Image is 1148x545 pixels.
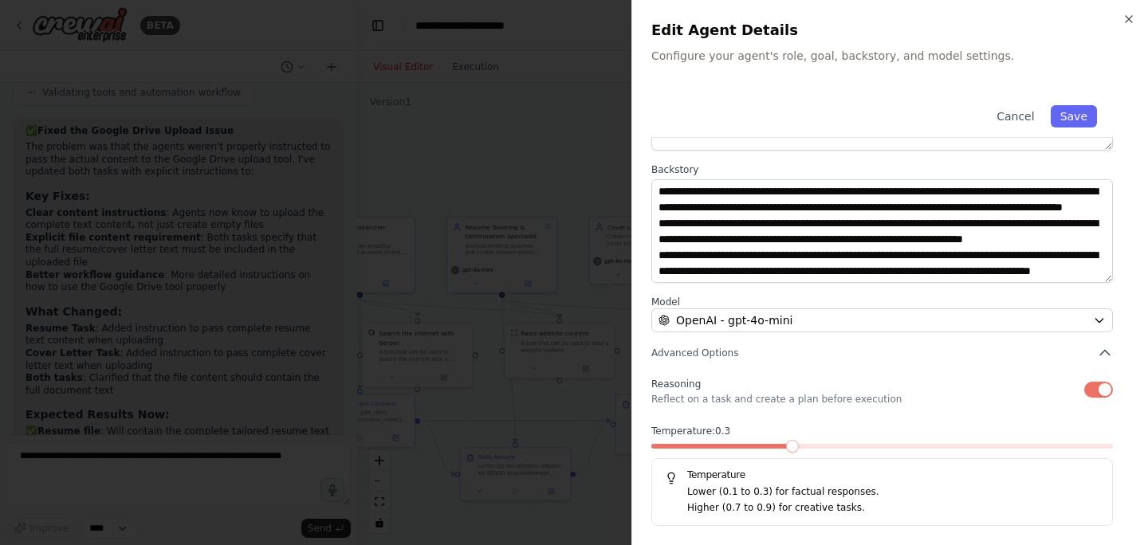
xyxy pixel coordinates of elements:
[651,378,701,390] span: Reasoning
[676,312,792,328] span: OpenAI - gpt-4o-mini
[651,393,902,406] p: Reflect on a task and create a plan before execution
[651,48,1129,64] p: Configure your agent's role, goal, backstory, and model settings.
[665,469,1099,481] h5: Temperature
[651,425,730,437] span: Temperature: 0.3
[651,345,1113,361] button: Advanced Options
[651,308,1113,332] button: OpenAI - gpt-4o-mini
[651,19,1129,41] h2: Edit Agent Details
[687,484,1099,500] p: Lower (0.1 to 0.3) for factual responses.
[687,500,1099,516] p: Higher (0.7 to 0.9) for creative tasks.
[987,105,1044,127] button: Cancel
[1051,105,1097,127] button: Save
[651,347,738,359] span: Advanced Options
[651,163,1113,176] label: Backstory
[651,296,1113,308] label: Model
